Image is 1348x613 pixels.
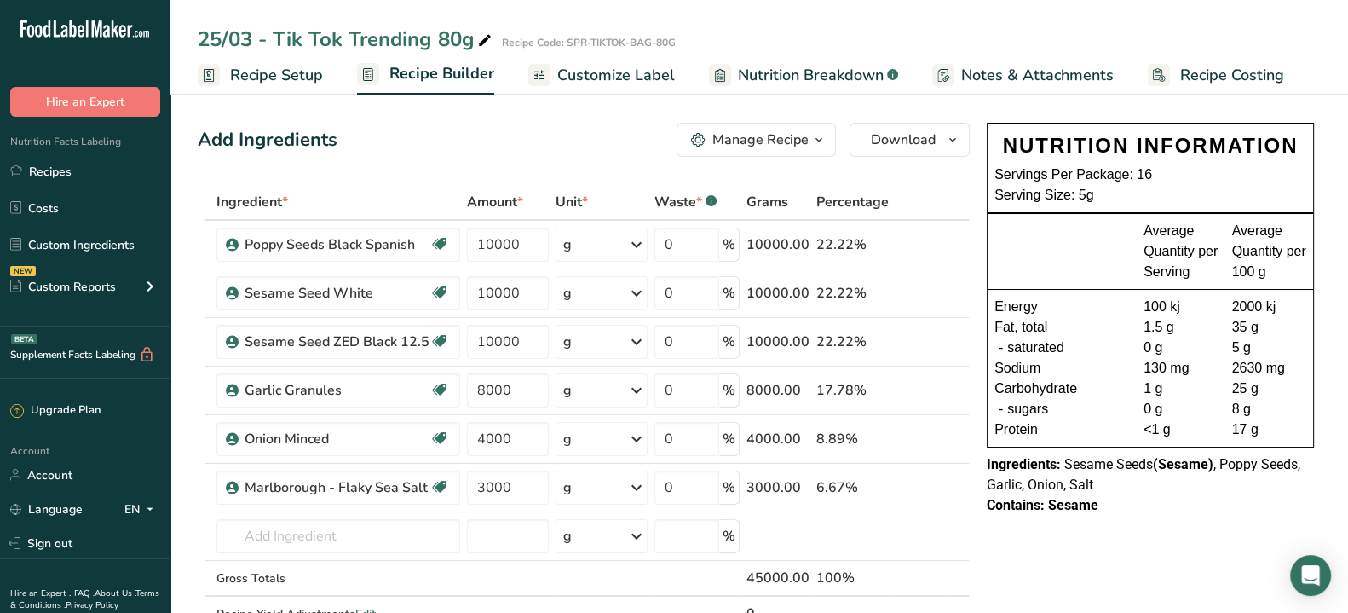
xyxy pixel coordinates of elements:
[816,192,889,212] span: Percentage
[994,165,1306,185] div: Servings Per Package: 16
[987,456,1300,493] span: Sesame Seeds , Poppy Seeds, Garlic, Onion, Salt
[932,56,1114,95] a: Notes & Attachments
[198,24,495,55] div: 25/03 - Tik Tok Trending 80g
[563,477,572,498] div: g
[1143,297,1218,317] div: 100 kj
[563,234,572,255] div: g
[1143,338,1218,358] div: 0 g
[563,332,572,352] div: g
[994,185,1306,205] div: Serving Size: 5g
[198,126,337,154] div: Add Ingredients
[746,380,809,401] div: 8000.00
[816,568,889,588] div: 100%
[654,192,717,212] div: Waste
[816,332,889,352] div: 22.22%
[994,338,1007,358] div: -
[216,192,288,212] span: Ingredient
[245,332,429,352] div: Sesame Seed ZED Black 12.5
[10,278,116,296] div: Custom Reports
[1148,56,1284,95] a: Recipe Costing
[1232,338,1307,358] div: 5 g
[816,234,889,255] div: 22.22%
[245,477,429,498] div: Marlborough - Flaky Sea Salt
[994,130,1306,161] div: NUTRITION INFORMATION
[677,123,836,157] button: Manage Recipe
[245,429,429,449] div: Onion Minced
[10,587,159,611] a: Terms & Conditions .
[712,130,809,150] div: Manage Recipe
[563,526,572,546] div: g
[467,192,523,212] span: Amount
[1143,379,1218,399] div: 1 g
[10,87,160,117] button: Hire an Expert
[245,380,429,401] div: Garlic Granules
[389,62,494,85] span: Recipe Builder
[10,266,36,276] div: NEW
[746,234,809,255] div: 10000.00
[66,599,118,611] a: Privacy Policy
[746,192,788,212] span: Grams
[1153,456,1213,472] b: (Sesame)
[124,499,160,519] div: EN
[10,587,71,599] a: Hire an Expert .
[746,477,809,498] div: 3000.00
[1007,399,1048,419] span: sugars
[563,380,572,401] div: g
[1143,317,1218,338] div: 1.5 g
[528,56,675,95] a: Customize Label
[1180,64,1284,87] span: Recipe Costing
[994,379,1077,399] span: Carbohydrate
[95,587,135,599] a: About Us .
[1232,358,1307,379] div: 2630 mg
[1143,358,1218,379] div: 130 mg
[1232,317,1307,338] div: 35 g
[563,429,572,449] div: g
[709,56,898,95] a: Nutrition Breakdown
[502,35,676,50] div: Recipe Code: SPR-TIKTOK-BAG-80G
[230,64,323,87] span: Recipe Setup
[994,399,1007,419] div: -
[1143,221,1218,282] div: Average Quantity per Serving
[557,64,675,87] span: Customize Label
[245,283,429,304] div: Sesame Seed White
[987,456,1061,472] span: Ingredients:
[1143,399,1218,419] div: 0 g
[1232,297,1307,317] div: 2000 kj
[816,283,889,304] div: 22.22%
[74,587,95,599] a: FAQ .
[816,429,889,449] div: 8.89%
[11,334,37,344] div: BETA
[1232,419,1307,440] div: 17 g
[10,402,101,419] div: Upgrade Plan
[961,64,1114,87] span: Notes & Attachments
[10,494,83,524] a: Language
[1290,555,1331,596] div: Open Intercom Messenger
[357,55,494,95] a: Recipe Builder
[563,283,572,304] div: g
[1232,399,1307,419] div: 8 g
[1232,379,1307,399] div: 25 g
[738,64,884,87] span: Nutrition Breakdown
[746,568,809,588] div: 45000.00
[994,297,1038,317] span: Energy
[994,358,1040,379] span: Sodium
[556,192,588,212] span: Unit
[1232,221,1307,282] div: Average Quantity per 100 g
[1143,419,1218,440] div: <1 g
[994,317,1047,338] span: Fat, total
[816,477,889,498] div: 6.67%
[994,419,1038,440] span: Protein
[816,380,889,401] div: 17.78%
[746,283,809,304] div: 10000.00
[198,56,323,95] a: Recipe Setup
[1007,338,1064,358] span: saturated
[987,495,1314,516] div: Contains: Sesame
[746,332,809,352] div: 10000.00
[216,519,460,553] input: Add Ingredient
[216,570,460,587] div: Gross Totals
[746,429,809,449] div: 4000.00
[850,123,970,157] button: Download
[871,130,936,150] span: Download
[245,234,429,255] div: Poppy Seeds Black Spanish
